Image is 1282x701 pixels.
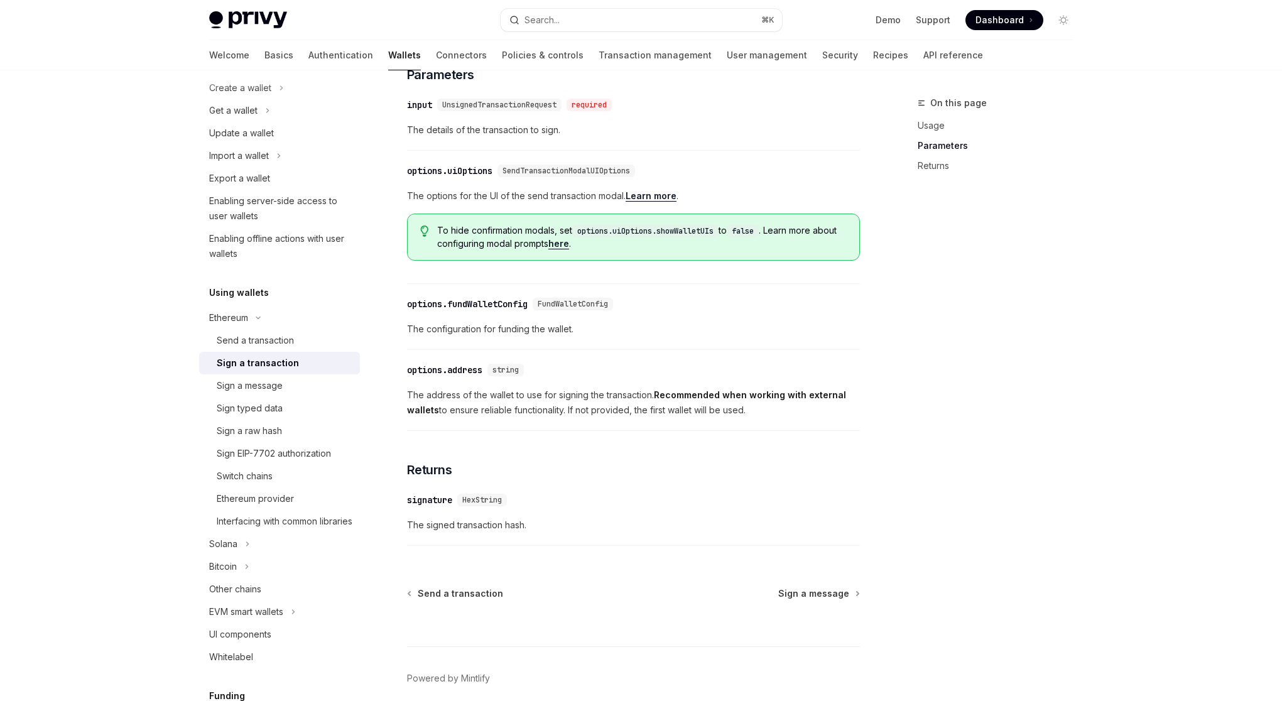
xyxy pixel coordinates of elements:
[407,364,482,376] div: options.address
[572,225,719,237] code: options.uiOptions.showWalletUIs
[407,188,860,204] span: The options for the UI of the send transaction modal. .
[822,40,858,70] a: Security
[209,126,274,141] div: Update a wallet
[567,99,612,111] div: required
[407,322,860,337] span: The configuration for funding the wallet.
[930,95,987,111] span: On this page
[199,510,360,533] a: Interfacing with common libraries
[873,40,908,70] a: Recipes
[548,238,569,249] a: here
[217,423,282,438] div: Sign a raw hash
[407,518,860,533] span: The signed transaction hash.
[407,298,528,310] div: options.fundWalletConfig
[437,224,846,250] span: To hide confirmation modals, set to . Learn more about configuring modal prompts .
[199,227,360,265] a: Enabling offline actions with user wallets
[217,469,273,484] div: Switch chains
[492,365,519,375] span: string
[502,166,630,176] span: SendTransactionModalUIOptions
[209,649,253,665] div: Whitelabel
[209,627,271,642] div: UI components
[199,623,360,646] a: UI components
[209,11,287,29] img: light logo
[209,559,237,574] div: Bitcoin
[407,99,432,111] div: input
[538,299,608,309] span: FundWalletConfig
[761,15,774,25] span: ⌘ K
[217,401,283,416] div: Sign typed data
[407,494,452,506] div: signature
[778,587,859,600] a: Sign a message
[217,333,294,348] div: Send a transaction
[916,14,950,26] a: Support
[209,171,270,186] div: Export a wallet
[923,40,983,70] a: API reference
[217,356,299,371] div: Sign a transaction
[965,10,1043,30] a: Dashboard
[626,190,676,202] a: Learn more
[407,122,860,138] span: The details of the transaction to sign.
[407,461,452,479] span: Returns
[420,226,429,237] svg: Tip
[418,587,503,600] span: Send a transaction
[209,193,352,224] div: Enabling server-side access to user wallets
[436,40,487,70] a: Connectors
[199,646,360,668] a: Whitelabel
[778,587,849,600] span: Sign a message
[199,352,360,374] a: Sign a transaction
[209,285,269,300] h5: Using wallets
[199,167,360,190] a: Export a wallet
[209,604,283,619] div: EVM smart wallets
[1053,10,1073,30] button: Toggle dark mode
[975,14,1024,26] span: Dashboard
[199,122,360,144] a: Update a wallet
[727,40,807,70] a: User management
[308,40,373,70] a: Authentication
[408,587,503,600] a: Send a transaction
[199,442,360,465] a: Sign EIP-7702 authorization
[199,465,360,487] a: Switch chains
[209,310,248,325] div: Ethereum
[199,397,360,420] a: Sign typed data
[442,100,557,110] span: UnsignedTransactionRequest
[199,374,360,397] a: Sign a message
[209,582,261,597] div: Other chains
[462,495,502,505] span: HexString
[209,40,249,70] a: Welcome
[209,103,258,118] div: Get a wallet
[727,225,759,237] code: false
[217,378,283,393] div: Sign a message
[264,40,293,70] a: Basics
[501,9,782,31] button: Search...⌘K
[217,514,352,529] div: Interfacing with common libraries
[217,491,294,506] div: Ethereum provider
[217,446,331,461] div: Sign EIP-7702 authorization
[407,66,474,84] span: Parameters
[599,40,712,70] a: Transaction management
[388,40,421,70] a: Wallets
[209,231,352,261] div: Enabling offline actions with user wallets
[199,578,360,600] a: Other chains
[199,487,360,510] a: Ethereum provider
[918,136,1084,156] a: Parameters
[199,329,360,352] a: Send a transaction
[407,388,860,418] span: The address of the wallet to use for signing the transaction. to ensure reliable functionality. I...
[918,156,1084,176] a: Returns
[876,14,901,26] a: Demo
[199,420,360,442] a: Sign a raw hash
[209,148,269,163] div: Import a wallet
[407,165,492,177] div: options.uiOptions
[918,116,1084,136] a: Usage
[199,190,360,227] a: Enabling server-side access to user wallets
[524,13,560,28] div: Search...
[502,40,584,70] a: Policies & controls
[209,536,237,552] div: Solana
[407,672,490,685] a: Powered by Mintlify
